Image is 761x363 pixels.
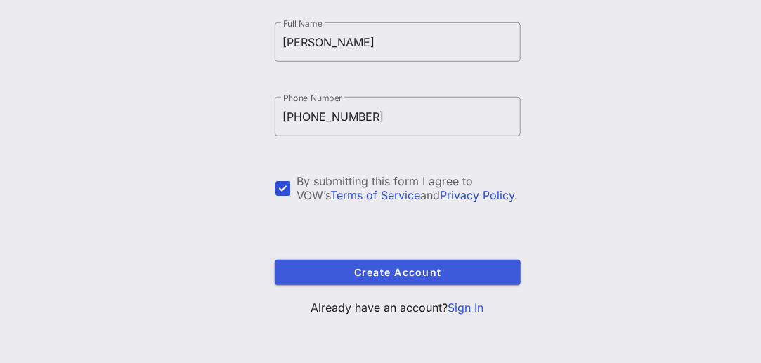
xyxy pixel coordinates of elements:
div: By submitting this form I agree to VOW’s and . [297,174,521,202]
span: Create Account [286,266,509,278]
a: Privacy Policy [441,188,515,202]
button: Create Account [275,260,521,285]
label: Full Name [283,18,323,29]
label: Phone Number [283,93,342,103]
a: Terms of Service [331,188,421,202]
a: Sign In [448,301,484,315]
p: Already have an account? [275,299,521,316]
